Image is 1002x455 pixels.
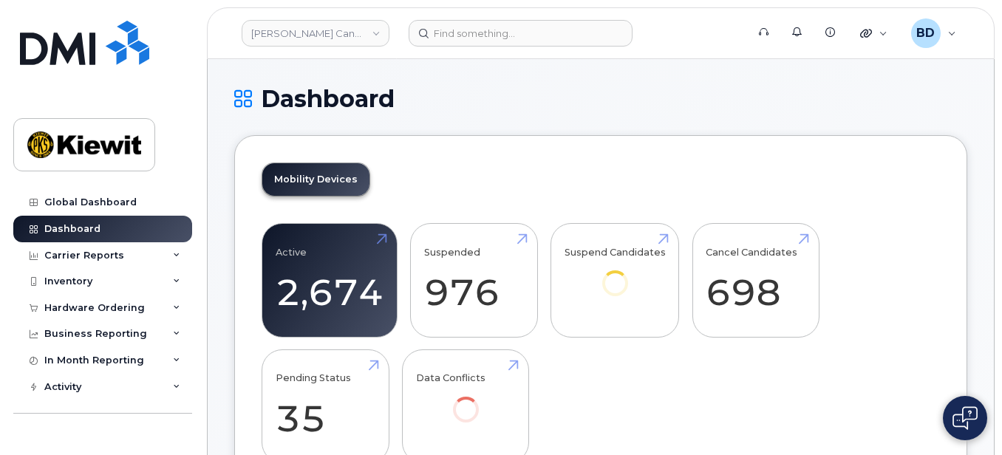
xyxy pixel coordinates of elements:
[276,232,384,329] a: Active 2,674
[416,357,516,442] a: Data Conflicts
[565,232,666,317] a: Suspend Candidates
[424,232,524,329] a: Suspended 976
[262,163,369,196] a: Mobility Devices
[276,357,375,455] a: Pending Status 35
[952,406,978,430] img: Open chat
[234,86,967,112] h1: Dashboard
[706,232,805,329] a: Cancel Candidates 698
